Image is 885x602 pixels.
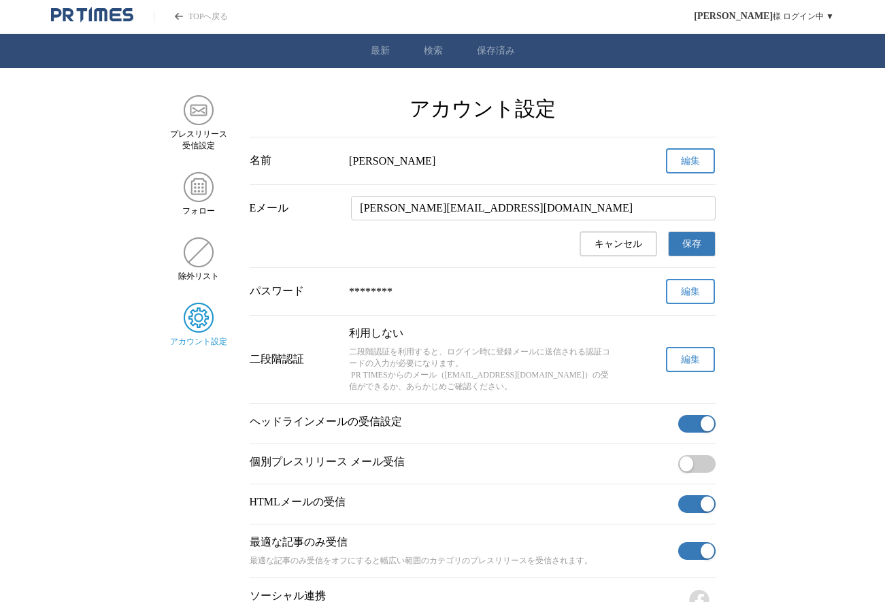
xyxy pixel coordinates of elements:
div: パスワード [250,284,339,299]
a: 最新 [371,45,390,57]
p: HTMLメールの受信 [250,495,673,509]
a: PR TIMESのトップページはこちら [154,11,228,22]
span: 除外リスト [178,271,219,282]
span: 編集 [681,286,700,298]
img: プレスリリース 受信設定 [184,95,214,125]
p: 個別プレスリリース メール受信 [250,455,673,469]
img: 除外リスト [184,237,214,267]
a: 保存済み [477,45,515,57]
p: ヘッドラインメールの受信設定 [250,415,673,429]
a: 除外リスト除外リスト [170,237,228,282]
img: アカウント設定 [184,303,214,333]
a: 検索 [424,45,443,57]
span: アカウント設定 [170,336,227,348]
a: PR TIMESのトップページはこちら [51,7,133,26]
h2: アカウント設定 [250,95,716,123]
button: 編集 [666,279,715,304]
span: プレスリリース 受信設定 [170,129,227,152]
button: 編集 [666,347,715,372]
p: 二段階認証を利用すると、ログイン時に登録メールに送信される認証コードの入力が必要になります。 PR TIMESからのメール（[EMAIL_ADDRESS][DOMAIN_NAME]）の受信ができ... [349,346,616,392]
div: [PERSON_NAME] [349,155,616,167]
img: フォロー [184,172,214,202]
button: キャンセル [580,231,657,256]
p: 最適な記事のみ受信をオフにすると幅広い範囲のカテゴリのプレスリリースを受信されます。 [250,555,673,567]
div: 二段階認証 [250,352,339,367]
span: 保存 [682,238,701,250]
span: 編集 [681,155,700,167]
label: Eメール [250,201,341,216]
span: 編集 [681,354,700,366]
a: フォローフォロー [170,172,228,217]
span: フォロー [182,205,215,217]
p: 利用しない [349,327,616,341]
button: 編集 [666,148,715,173]
div: 名前 [250,154,339,168]
span: [PERSON_NAME] [694,11,773,22]
a: プレスリリース 受信設定プレスリリース 受信設定 [170,95,228,152]
button: 保存 [668,231,716,256]
span: キャンセル [595,238,642,250]
a: アカウント設定アカウント設定 [170,303,228,348]
p: 最適な記事のみ受信 [250,535,673,550]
